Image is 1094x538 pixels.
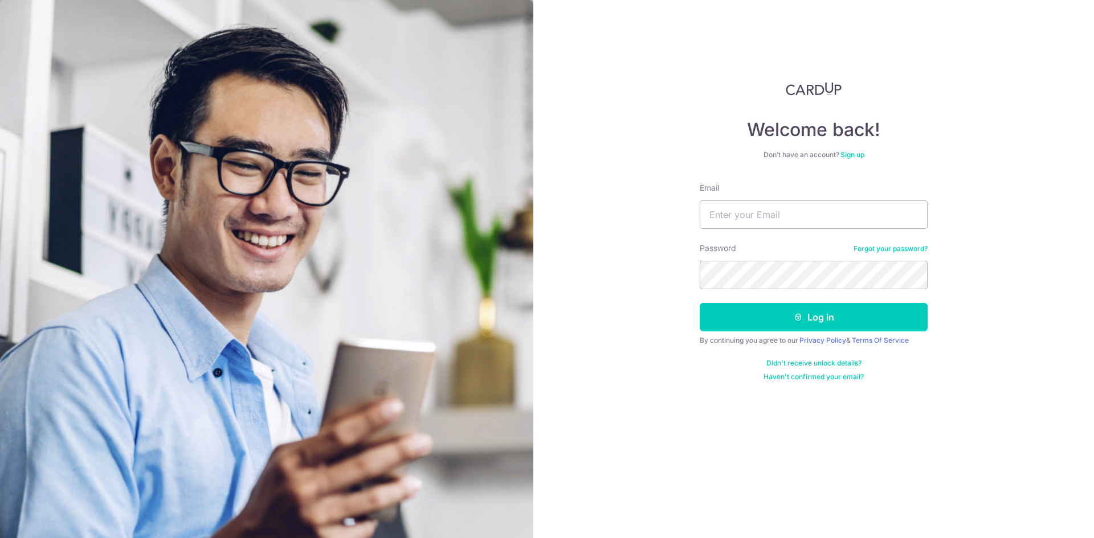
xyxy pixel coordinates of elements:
input: Enter your Email [700,200,928,229]
a: Didn't receive unlock details? [766,359,862,368]
a: Forgot your password? [854,244,928,253]
a: Privacy Policy [799,336,846,344]
div: By continuing you agree to our & [700,336,928,345]
button: Log in [700,303,928,331]
h4: Welcome back! [700,118,928,141]
a: Terms Of Service [852,336,909,344]
label: Email [700,182,719,194]
label: Password [700,243,736,254]
div: Don’t have an account? [700,150,928,159]
a: Sign up [840,150,864,159]
a: Haven't confirmed your email? [764,372,864,381]
img: CardUp Logo [786,82,842,96]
